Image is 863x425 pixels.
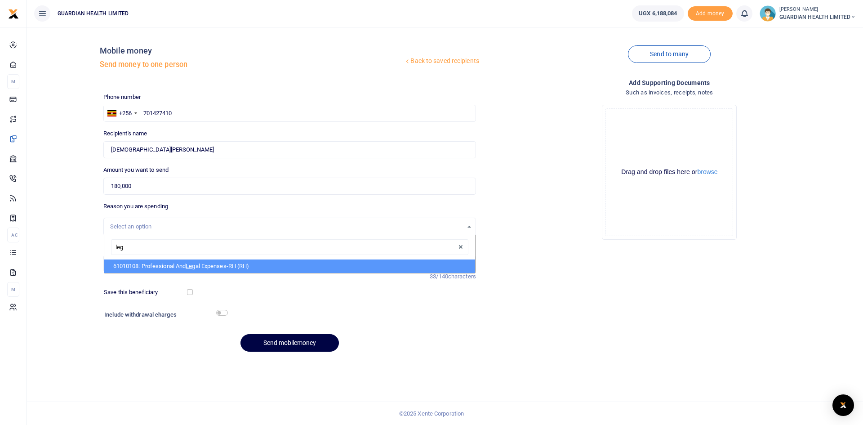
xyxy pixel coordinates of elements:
small: [PERSON_NAME] [779,6,856,13]
a: Back to saved recipients [404,53,480,69]
div: Open Intercom Messenger [832,394,854,416]
h4: Mobile money [100,46,404,56]
div: +256 [119,109,132,118]
div: Select an option [110,222,463,231]
span: UGX 6,188,084 [639,9,677,18]
div: File Uploader [602,105,737,240]
span: GUARDIAN HEALTH LIMITED [779,13,856,21]
a: Send to many [628,45,711,63]
li: Toup your wallet [688,6,733,21]
input: UGX [103,178,476,195]
span: Leg [186,263,195,269]
label: Recipient's name [103,129,147,138]
h4: Add supporting Documents [483,78,856,88]
label: Phone number [103,93,141,102]
li: Wallet ballance [628,5,687,22]
li: M [7,74,19,89]
input: Enter phone number [103,105,476,122]
a: UGX 6,188,084 [632,5,684,22]
a: Add money [688,9,733,16]
a: logo-small logo-large logo-large [8,10,19,17]
button: browse [697,169,717,175]
span: GUARDIAN HEALTH LIMITED [54,9,132,18]
li: Ac [7,228,19,242]
span: 33/140 [430,273,448,280]
input: Loading name... [103,141,476,158]
div: Uganda: +256 [104,105,140,121]
label: Save this beneficiary [104,288,158,297]
label: Amount you want to send [103,166,169,174]
li: 61010108: Professional And al Expenses-RH (RH) [104,259,475,273]
div: Drag and drop files here or [606,168,733,176]
label: Memo for this transaction (Your recipient will see this) [103,243,244,252]
h5: Send money to one person [100,60,404,69]
img: logo-small [8,9,19,19]
h4: Such as invoices, receipts, notes [483,88,856,98]
a: profile-user [PERSON_NAME] GUARDIAN HEALTH LIMITED [760,5,856,22]
input: Enter extra information [103,255,476,272]
label: Reason you are spending [103,202,168,211]
button: Send mobilemoney [240,334,339,352]
li: M [7,282,19,297]
span: Add money [688,6,733,21]
img: profile-user [760,5,776,22]
span: characters [448,273,476,280]
h6: Include withdrawal charges [104,311,223,318]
